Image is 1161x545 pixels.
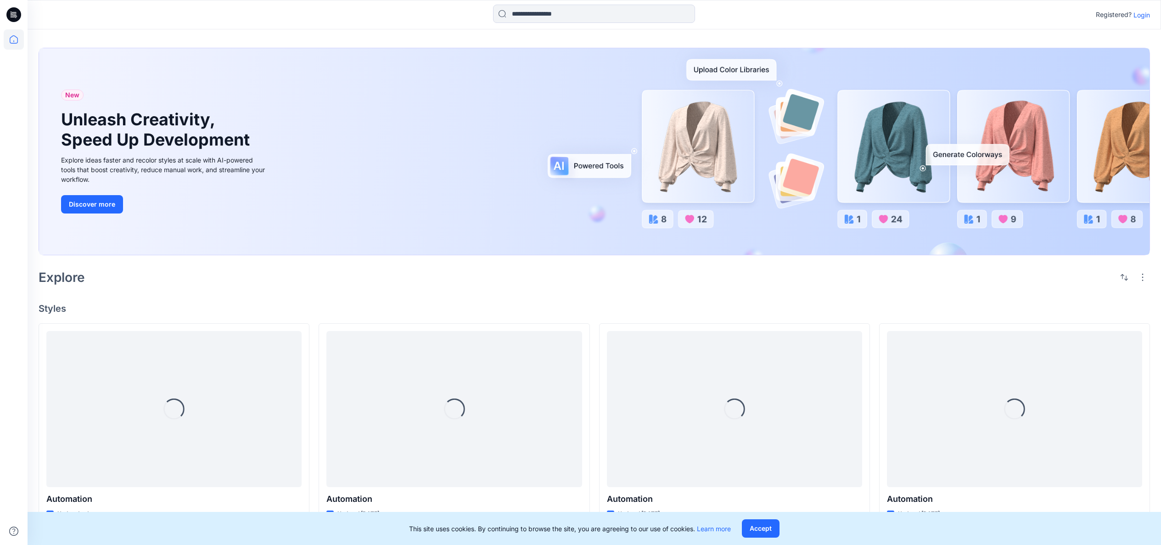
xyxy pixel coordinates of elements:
p: This site uses cookies. By continuing to browse the site, you are agreeing to our use of cookies. [409,524,731,534]
h2: Explore [39,270,85,285]
p: Login [1133,10,1150,20]
a: Learn more [697,525,731,533]
button: Accept [742,519,780,538]
p: Updated [DATE] [618,509,660,519]
a: Discover more [61,195,268,214]
p: Updated [DATE] [337,509,379,519]
p: Automation [46,493,302,506]
p: Updated [DATE] [898,509,940,519]
p: Automation [607,493,862,506]
div: Explore ideas faster and recolor styles at scale with AI-powered tools that boost creativity, red... [61,155,268,184]
p: Updated a day ago [57,509,107,519]
p: Automation [326,493,582,506]
p: Automation [887,493,1142,506]
span: New [65,90,79,101]
p: Registered? [1096,9,1132,20]
h4: Styles [39,303,1150,314]
button: Discover more [61,195,123,214]
h1: Unleash Creativity, Speed Up Development [61,110,254,149]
